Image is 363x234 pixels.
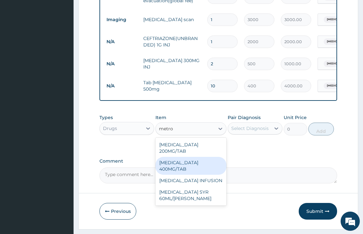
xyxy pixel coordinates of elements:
div: [MEDICAL_DATA] INFUSION [155,175,227,186]
div: Select Diagnosis [231,125,269,132]
div: [MEDICAL_DATA] 400MG/TAB [155,157,227,175]
span: [MEDICAL_DATA] [324,38,354,45]
td: Imaging [103,14,140,26]
label: Pair Diagnosis [228,114,261,121]
td: N/A [103,58,140,70]
label: Item [155,114,166,121]
button: Submit [299,203,337,220]
textarea: Type your message and hit 'Enter' [3,161,122,184]
span: We're online! [37,74,88,139]
label: Unit Price [284,114,307,121]
td: N/A [103,36,140,48]
div: [MEDICAL_DATA] 200MG/TAB [155,139,227,157]
td: N/A [103,80,140,92]
div: Chat with us now [33,36,107,44]
td: [MEDICAL_DATA] 300MG INJ [140,54,204,73]
img: d_794563401_company_1708531726252_794563401 [12,32,26,48]
td: Tab [MEDICAL_DATA] 500mg [140,76,204,95]
button: Add [308,123,334,135]
span: [MEDICAL_DATA] [324,16,354,23]
label: Comment [99,158,337,164]
div: [MEDICAL_DATA] SYR 60ML/[PERSON_NAME] [155,186,227,204]
span: [MEDICAL_DATA] [324,61,354,67]
div: Minimize live chat window [105,3,120,19]
div: Drugs [103,125,117,132]
td: CEFTRIAZONE(UNBRANDED) 1G INJ [140,32,204,51]
button: Previous [99,203,136,220]
td: [MEDICAL_DATA] scan [140,13,204,26]
label: Types [99,115,113,120]
span: [MEDICAL_DATA] [324,83,354,89]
